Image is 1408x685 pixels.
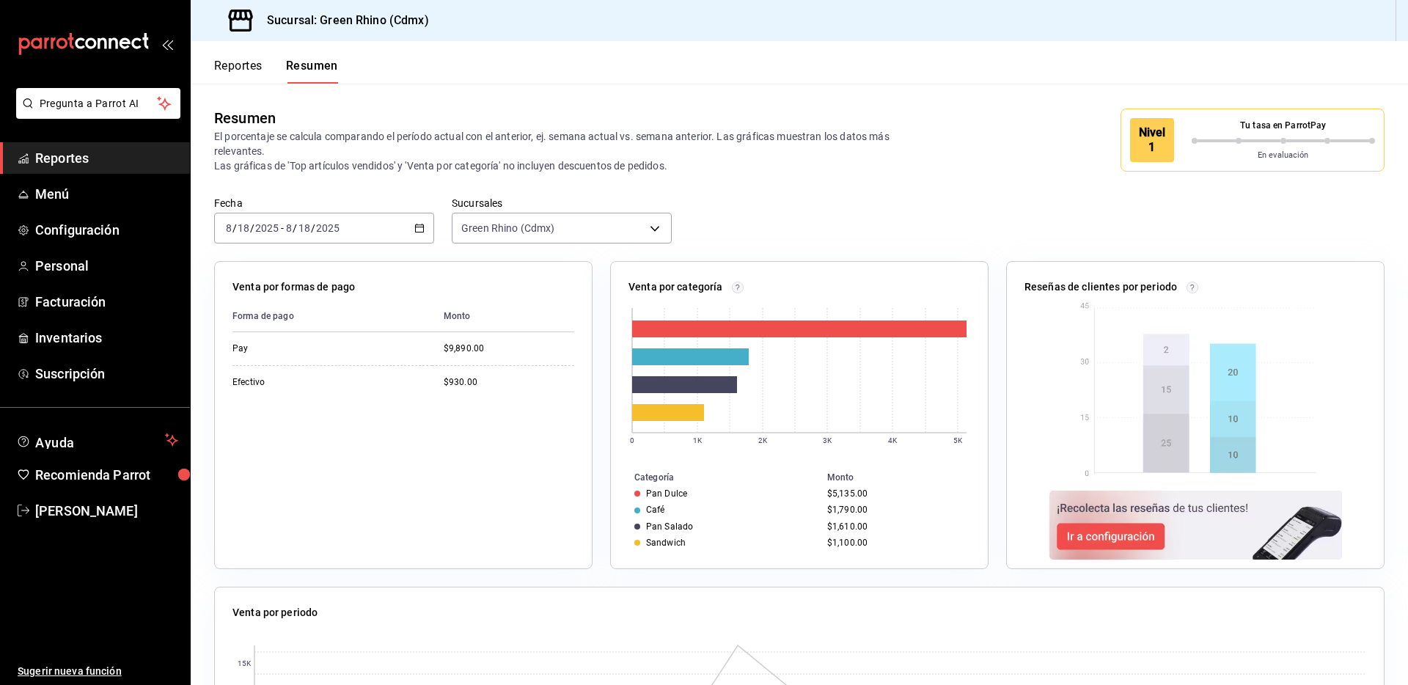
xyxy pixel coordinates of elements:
[35,328,178,348] span: Inventarios
[452,198,672,208] label: Sucursales
[311,222,315,234] span: /
[237,222,250,234] input: --
[1130,118,1174,162] div: Nivel 1
[1024,279,1177,295] p: Reseñas de clientes por periodo
[1192,150,1376,162] p: En evaluación
[646,538,686,548] div: Sandwich
[232,301,432,332] th: Forma de pago
[444,376,574,389] div: $930.00
[630,436,634,444] text: 0
[646,521,693,532] div: Pan Salado
[827,538,964,548] div: $1,100.00
[238,659,252,667] text: 15K
[225,222,232,234] input: --
[232,342,379,355] div: Pay
[250,222,254,234] span: /
[286,59,338,84] button: Resumen
[35,148,178,168] span: Reportes
[827,488,964,499] div: $5,135.00
[35,501,178,521] span: [PERSON_NAME]
[214,59,263,84] button: Reportes
[35,364,178,384] span: Suscripción
[444,342,574,355] div: $9,890.00
[18,664,178,679] span: Sugerir nueva función
[214,198,434,208] label: Fecha
[214,129,897,173] p: El porcentaje se calcula comparando el período actual con el anterior, ej. semana actual vs. sema...
[16,88,180,119] button: Pregunta a Parrot AI
[646,505,665,515] div: Café
[953,436,963,444] text: 5K
[821,469,988,486] th: Monto
[35,465,178,485] span: Recomienda Parrot
[823,436,832,444] text: 3K
[298,222,311,234] input: --
[255,12,429,29] h3: Sucursal: Green Rhino (Cdmx)
[827,505,964,515] div: $1,790.00
[611,469,821,486] th: Categoría
[35,292,178,312] span: Facturación
[232,222,237,234] span: /
[628,279,723,295] p: Venta por categoría
[293,222,297,234] span: /
[10,106,180,122] a: Pregunta a Parrot AI
[315,222,340,234] input: ----
[254,222,279,234] input: ----
[214,107,276,129] div: Resumen
[232,376,379,389] div: Efectivo
[232,605,318,620] p: Venta por periodo
[461,221,554,235] span: Green Rhino (Cdmx)
[35,220,178,240] span: Configuración
[693,436,703,444] text: 1K
[646,488,687,499] div: Pan Dulce
[35,431,159,449] span: Ayuda
[214,59,338,84] div: navigation tabs
[281,222,284,234] span: -
[888,436,898,444] text: 4K
[232,279,355,295] p: Venta por formas de pago
[1192,119,1376,132] p: Tu tasa en ParrotPay
[35,184,178,204] span: Menú
[40,96,158,111] span: Pregunta a Parrot AI
[35,256,178,276] span: Personal
[432,301,574,332] th: Monto
[827,521,964,532] div: $1,610.00
[161,38,173,50] button: open_drawer_menu
[285,222,293,234] input: --
[758,436,768,444] text: 2K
